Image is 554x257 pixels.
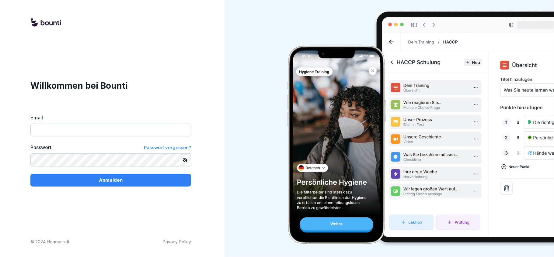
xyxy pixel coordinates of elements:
img: logo.svg [30,18,61,27]
a: Passwort vergessen? [144,144,191,151]
span: Passwort vergessen? [144,145,191,150]
p: © 2024 Honeycraft [30,238,69,245]
label: Email [30,114,191,121]
a: Privacy Policy [163,238,191,245]
button: Anmelden [30,174,191,187]
p: Anmelden [99,177,123,183]
h1: Willkommen bei Bounti [30,79,191,92]
label: Passwort [30,144,51,151]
